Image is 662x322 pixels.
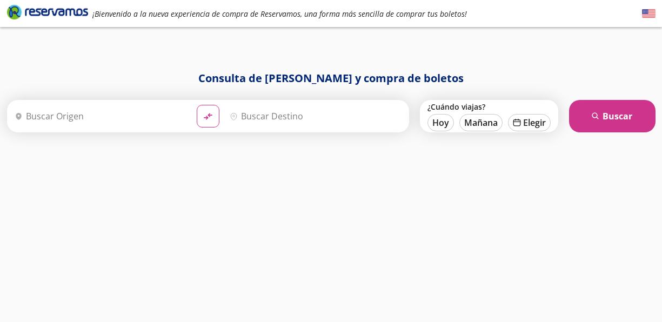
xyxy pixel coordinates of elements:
[10,103,188,130] input: Buscar Origen
[225,103,403,130] input: Buscar Destino
[427,102,551,112] label: ¿Cuándo viajas?
[7,4,88,20] i: Brand Logo
[427,114,454,131] button: Hoy
[459,114,503,131] button: Mañana
[92,9,467,19] em: ¡Bienvenido a la nueva experiencia de compra de Reservamos, una forma más sencilla de comprar tus...
[508,114,551,131] button: Elegir
[642,7,656,21] button: English
[569,100,656,132] button: Buscar
[7,70,656,86] h1: Consulta de [PERSON_NAME] y compra de boletos
[7,4,88,23] a: Brand Logo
